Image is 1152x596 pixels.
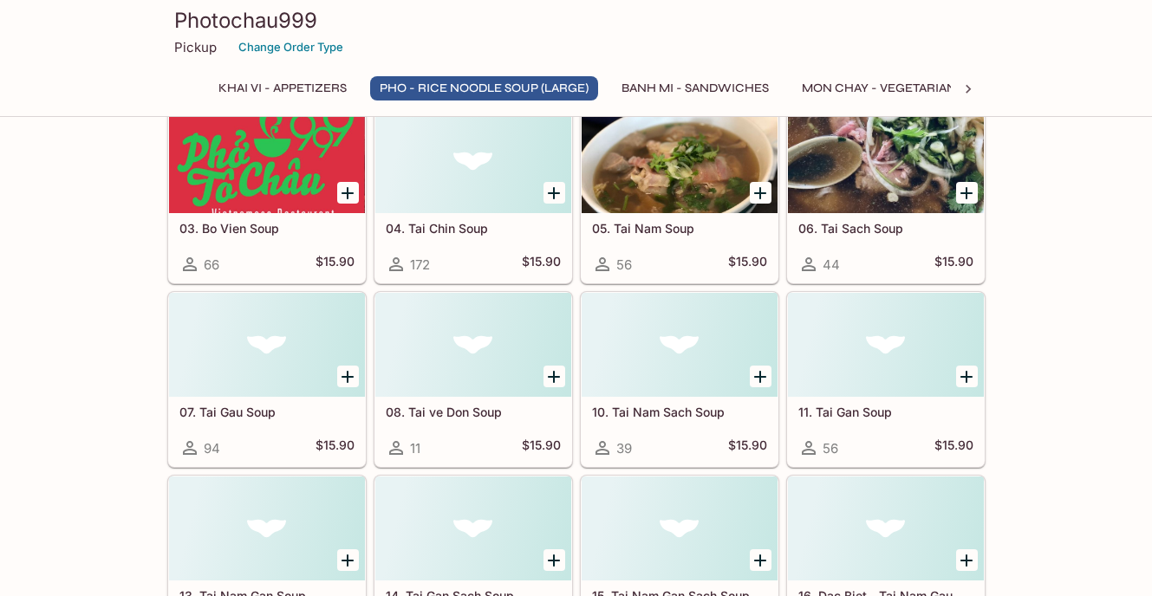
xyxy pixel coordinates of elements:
[386,221,561,236] h5: 04. Tai Chin Soup
[375,476,571,580] div: 14. Tai Gan Sach Soup
[592,405,767,419] h5: 10. Tai Nam Sach Soup
[169,476,365,580] div: 13. Tai Nam Gan Soup
[750,182,771,204] button: Add 05. Tai Nam Soup
[174,39,217,55] p: Pickup
[582,109,778,213] div: 05. Tai Nam Soup
[337,366,359,387] button: Add 07. Tai Gau Soup
[934,437,973,458] h5: $15.90
[616,256,632,273] span: 56
[792,76,1024,100] button: Mon Chay - Vegetarian Entrees
[787,108,985,283] a: 06. Tai Sach Soup44$15.90
[522,437,561,458] h5: $15.90
[581,292,778,467] a: 10. Tai Nam Sach Soup39$15.90
[179,405,355,419] h5: 07. Tai Gau Soup
[728,437,767,458] h5: $15.90
[728,254,767,275] h5: $15.90
[174,7,979,34] h3: Photochau999
[375,293,571,397] div: 08. Tai ve Don Soup
[543,549,565,571] button: Add 14. Tai Gan Sach Soup
[798,221,973,236] h5: 06. Tai Sach Soup
[582,293,778,397] div: 10. Tai Nam Sach Soup
[204,256,219,273] span: 66
[374,108,572,283] a: 04. Tai Chin Soup172$15.90
[231,34,351,61] button: Change Order Type
[787,292,985,467] a: 11. Tai Gan Soup56$15.90
[592,221,767,236] h5: 05. Tai Nam Soup
[612,76,778,100] button: Banh Mi - Sandwiches
[370,76,598,100] button: Pho - Rice Noodle Soup (Large)
[337,549,359,571] button: Add 13. Tai Nam Gan Soup
[750,549,771,571] button: Add 15. Tai Nam Gan Sach Soup
[374,292,572,467] a: 08. Tai ve Don Soup11$15.90
[581,108,778,283] a: 05. Tai Nam Soup56$15.90
[522,254,561,275] h5: $15.90
[798,405,973,419] h5: 11. Tai Gan Soup
[410,256,430,273] span: 172
[168,292,366,467] a: 07. Tai Gau Soup94$15.90
[316,437,355,458] h5: $15.90
[204,440,220,457] span: 94
[543,182,565,204] button: Add 04. Tai Chin Soup
[788,109,984,213] div: 06. Tai Sach Soup
[179,221,355,236] h5: 03. Bo Vien Soup
[169,109,365,213] div: 03. Bo Vien Soup
[375,109,571,213] div: 04. Tai Chin Soup
[823,440,838,457] span: 56
[956,182,978,204] button: Add 06. Tai Sach Soup
[934,254,973,275] h5: $15.90
[788,476,984,580] div: 16. Dac Biet - Tai Nam Gau Gan Sach Soup
[209,76,356,100] button: Khai Vi - Appetizers
[750,366,771,387] button: Add 10. Tai Nam Sach Soup
[543,366,565,387] button: Add 08. Tai ve Don Soup
[788,293,984,397] div: 11. Tai Gan Soup
[616,440,632,457] span: 39
[823,256,840,273] span: 44
[410,440,420,457] span: 11
[386,405,561,419] h5: 08. Tai ve Don Soup
[337,182,359,204] button: Add 03. Bo Vien Soup
[956,366,978,387] button: Add 11. Tai Gan Soup
[956,549,978,571] button: Add 16. Dac Biet - Tai Nam Gau Gan Sach Soup
[582,476,778,580] div: 15. Tai Nam Gan Sach Soup
[169,293,365,397] div: 07. Tai Gau Soup
[316,254,355,275] h5: $15.90
[168,108,366,283] a: 03. Bo Vien Soup66$15.90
